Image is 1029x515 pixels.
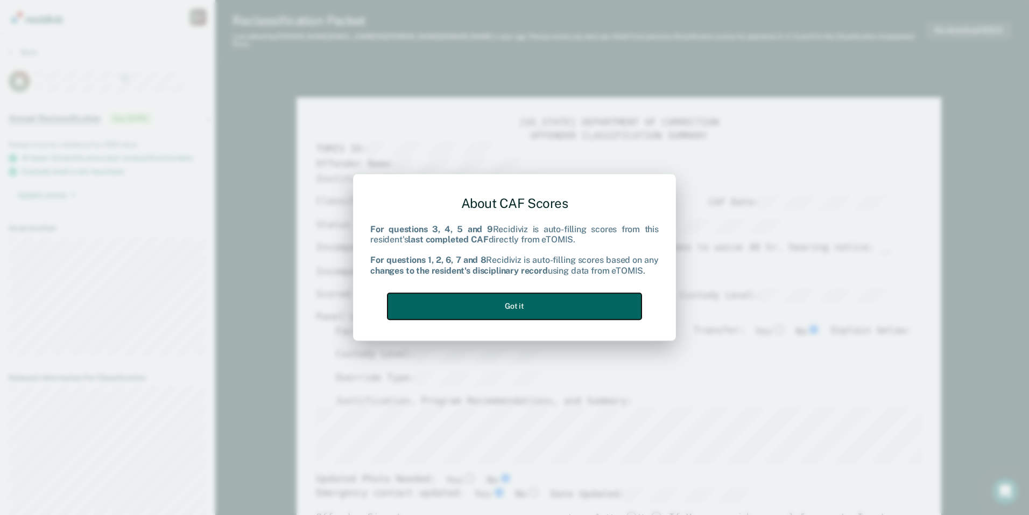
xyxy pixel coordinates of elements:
[370,255,486,266] b: For questions 1, 2, 6, 7 and 8
[370,187,659,220] div: About CAF Scores
[370,224,659,276] div: Recidiviz is auto-filling scores from this resident's directly from eTOMIS. Recidiviz is auto-fil...
[408,234,488,245] b: last completed CAF
[370,266,548,276] b: changes to the resident's disciplinary record
[370,224,493,234] b: For questions 3, 4, 5 and 9
[387,293,642,319] button: Got it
